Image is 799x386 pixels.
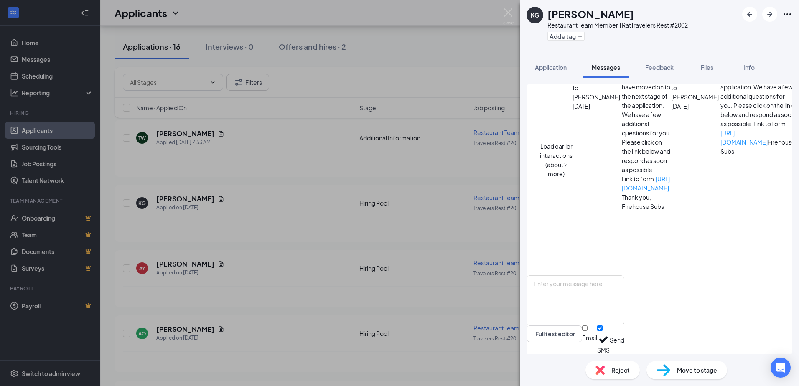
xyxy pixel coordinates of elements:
[720,56,795,155] span: Hi [PERSON_NAME], Great news! You have moved on to the next stage of the application. We have a f...
[745,9,755,19] svg: ArrowLeftNew
[547,21,688,29] div: Restaurant Team Member TR at Travelers Rest #2002
[547,32,585,41] button: PlusAdd a tag
[597,325,603,331] input: SMS
[610,325,624,354] button: Send
[547,7,634,21] h1: [PERSON_NAME]
[622,174,671,193] p: Link to form:
[582,333,597,342] div: Email
[671,102,689,111] span: [DATE]
[535,63,567,71] span: Application
[720,129,768,146] a: [URL][DOMAIN_NAME]
[597,346,610,354] div: SMS
[597,333,610,346] svg: Checkmark
[743,63,755,71] span: Info
[611,366,630,375] span: Reject
[592,63,620,71] span: Messages
[622,73,671,174] p: Great news! You have moved on to the next stage of the application. We have a few additional ques...
[527,325,582,342] button: Full text editorPen
[582,325,588,331] input: Email
[677,366,717,375] span: Move to stage
[765,9,775,19] svg: ArrowRight
[578,34,583,39] svg: Plus
[771,358,791,378] div: Open Intercom Messenger
[622,193,671,202] p: Thank you,
[701,63,713,71] span: Files
[540,142,573,178] button: Load earlier interactions (about 2 more)
[782,9,792,19] svg: Ellipses
[531,11,539,19] div: KG
[573,102,590,111] span: [DATE]
[622,202,671,211] p: Firehouse Subs
[645,63,674,71] span: Feedback
[762,7,777,22] button: ArrowRight
[742,7,757,22] button: ArrowLeftNew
